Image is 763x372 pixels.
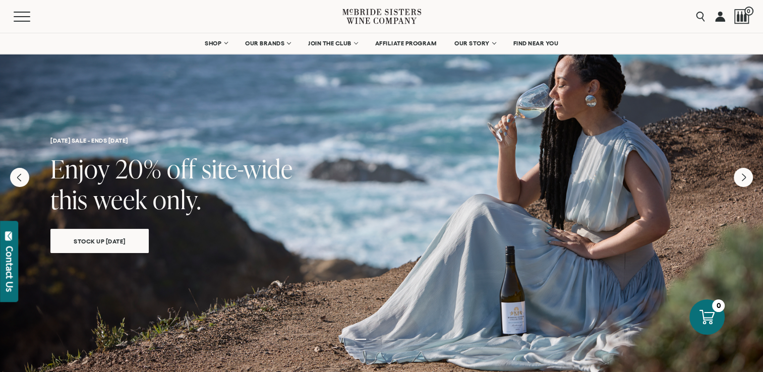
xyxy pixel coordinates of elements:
[10,168,29,187] button: Previous
[56,235,143,247] span: Stock Up [DATE]
[302,33,364,53] a: JOIN THE CLUB
[308,40,351,47] span: JOIN THE CLUB
[14,12,50,22] button: Mobile Menu Trigger
[355,339,366,340] li: Page dot 1
[153,182,201,217] span: only.
[712,299,725,312] div: 0
[744,7,753,16] span: 0
[167,151,196,186] span: off
[50,137,713,144] h6: [DATE] SALE - ENDS [DATE]
[375,40,437,47] span: AFFILIATE PROGRAM
[369,339,380,340] li: Page dot 2
[513,40,559,47] span: FIND NEAR YOU
[50,182,88,217] span: this
[115,151,161,186] span: 20%
[734,168,753,187] button: Next
[93,182,147,217] span: week
[383,339,394,340] li: Page dot 3
[369,33,443,53] a: AFFILIATE PROGRAM
[397,339,408,340] li: Page dot 4
[507,33,565,53] a: FIND NEAR YOU
[5,246,15,292] div: Contact Us
[50,151,110,186] span: Enjoy
[454,40,490,47] span: OUR STORY
[245,40,284,47] span: OUR BRANDS
[205,40,222,47] span: SHOP
[50,229,149,253] a: Stock Up [DATE]
[198,33,233,53] a: SHOP
[202,151,293,186] span: site-wide
[448,33,502,53] a: OUR STORY
[239,33,297,53] a: OUR BRANDS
